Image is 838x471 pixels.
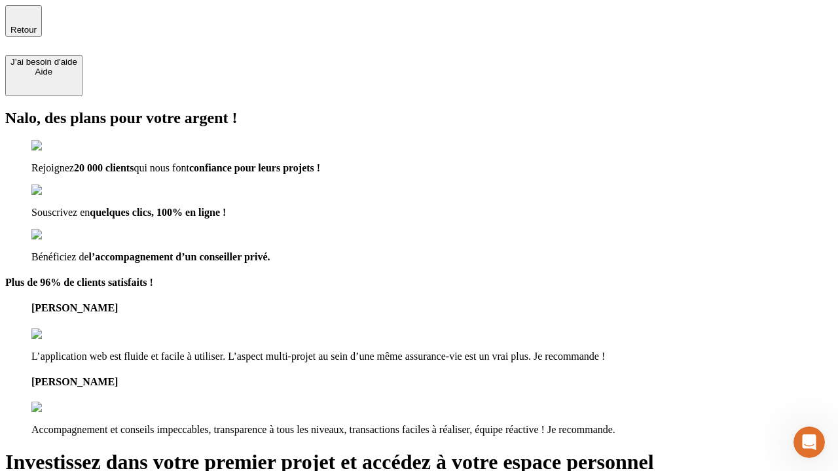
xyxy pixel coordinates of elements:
img: reviews stars [31,402,96,413]
img: reviews stars [31,328,96,340]
span: 20 000 clients [74,162,134,173]
span: qui nous font [134,162,189,173]
div: Aide [10,67,77,77]
h4: [PERSON_NAME] [31,376,833,388]
span: Bénéficiez de [31,251,89,262]
h4: [PERSON_NAME] [31,302,833,314]
span: l’accompagnement d’un conseiller privé. [89,251,270,262]
h4: Plus de 96% de clients satisfaits ! [5,277,833,288]
span: quelques clics, 100% en ligne ! [90,207,226,218]
h2: Nalo, des plans pour votre argent ! [5,109,833,127]
button: J’ai besoin d'aideAide [5,55,82,96]
button: Retour [5,5,42,37]
img: checkmark [31,229,88,241]
div: J’ai besoin d'aide [10,57,77,67]
p: Accompagnement et conseils impeccables, transparence à tous les niveaux, transactions faciles à r... [31,424,833,436]
span: Retour [10,25,37,35]
img: checkmark [31,140,88,152]
span: confiance pour leurs projets ! [189,162,320,173]
iframe: Intercom live chat [793,427,825,458]
img: checkmark [31,184,88,196]
span: Souscrivez en [31,207,90,218]
span: Rejoignez [31,162,74,173]
p: L’application web est fluide et facile à utiliser. L’aspect multi-projet au sein d’une même assur... [31,351,833,362]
